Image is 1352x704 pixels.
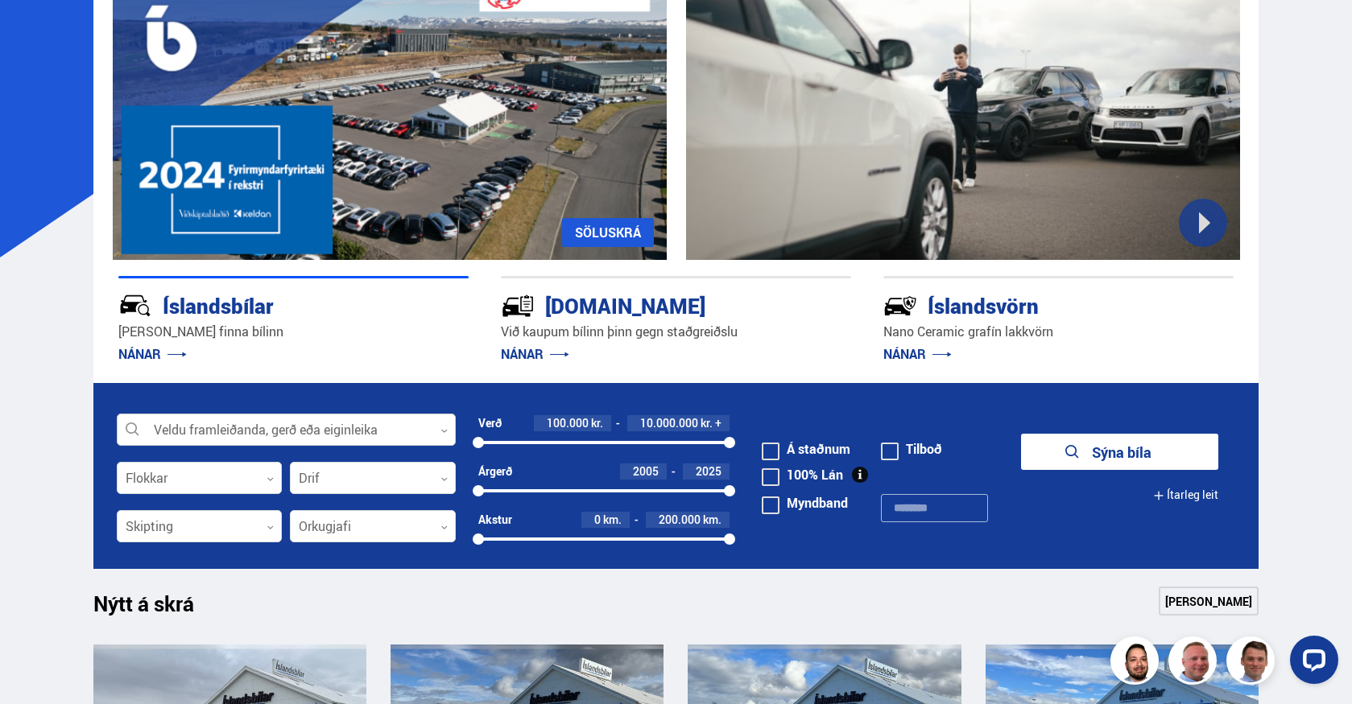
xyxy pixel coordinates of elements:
span: + [715,417,721,430]
div: Íslandsvörn [883,290,1176,319]
span: kr. [591,417,603,430]
img: FbJEzSuNWCJXmdc-.webp [1229,639,1277,687]
div: Verð [478,417,502,430]
img: nhp88E3Fdnt1Opn2.png [1113,639,1161,687]
label: Á staðnum [762,443,850,455]
a: [PERSON_NAME] [1159,587,1259,615]
a: NÁNAR [118,345,187,363]
span: 200.000 [659,512,701,527]
h1: Nýtt á skrá [93,591,222,625]
img: tr5P-W3DuiFaO7aO.svg [501,289,535,323]
span: km. [703,513,721,526]
p: Við kaupum bílinn þinn gegn staðgreiðslu [501,323,851,341]
div: Íslandsbílar [118,290,411,319]
button: Sýna bíla [1021,434,1218,470]
span: 0 [594,512,601,527]
p: [PERSON_NAME] finna bílinn [118,323,469,341]
button: Ítarleg leit [1153,477,1218,513]
span: 10.000.000 [640,415,698,430]
label: Tilboð [881,443,942,455]
iframe: LiveChat chat widget [1277,629,1345,697]
span: kr. [701,417,713,430]
div: [DOMAIN_NAME] [501,290,794,319]
a: NÁNAR [883,345,952,363]
a: SÖLUSKRÁ [562,218,654,247]
p: Nano Ceramic grafín lakkvörn [883,323,1234,341]
span: 2025 [696,463,721,479]
div: Akstur [478,513,512,526]
img: JRvxyua_JYH6wB4c.svg [118,289,152,323]
img: siFngHWaQ9KaOqBr.png [1171,639,1219,687]
label: 100% Lán [762,468,843,481]
img: -Svtn6bYgwAsiwNX.svg [883,289,917,323]
span: km. [603,513,622,526]
span: 2005 [633,463,659,479]
span: 100.000 [547,415,589,430]
a: NÁNAR [501,345,569,363]
label: Myndband [762,496,848,509]
div: Árgerð [478,465,512,478]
